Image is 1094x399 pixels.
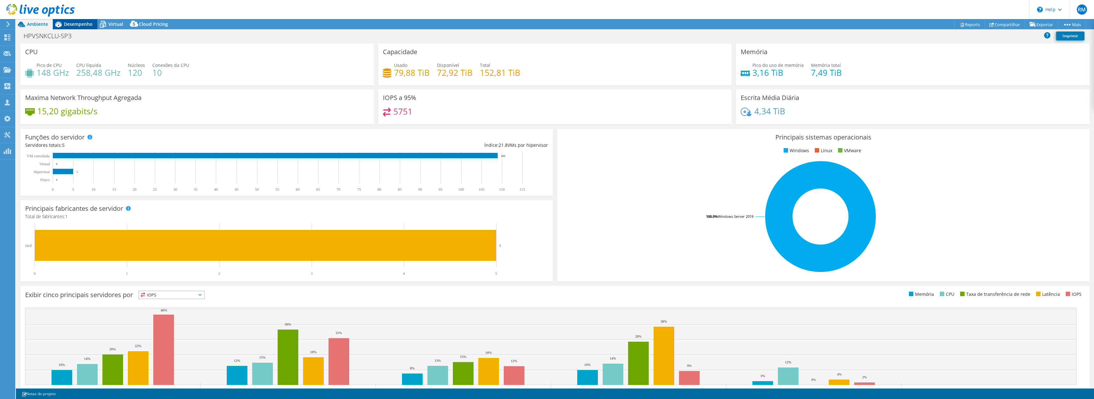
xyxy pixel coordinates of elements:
[741,94,799,101] h3: Escrita Média Diária
[938,291,954,298] li: CPU
[383,94,416,101] h3: IOPS a 95%
[718,214,753,219] tspan: Windows Server 2019
[460,355,466,359] text: 15%
[25,142,287,149] div: Servidores totais:
[128,69,145,76] h4: 120
[1064,291,1082,298] li: IOPS
[56,162,58,166] text: 0
[126,271,128,276] text: 1
[235,187,239,192] text: 45
[837,372,842,376] text: 4%
[760,374,765,378] text: 3%
[62,142,65,148] span: 5
[214,187,218,192] text: 40
[27,154,50,158] text: VM convidada
[17,390,60,398] a: Notas do projeto
[499,187,505,192] text: 110
[152,69,189,76] h4: 10
[480,69,520,76] h4: 152,81 TiB
[511,359,517,363] text: 12%
[25,213,548,220] h4: Total de fabricantes:
[112,187,116,192] text: 15
[84,357,90,360] text: 14%
[37,69,69,76] h4: 148 GHz
[741,48,767,55] h3: Memória
[418,187,422,192] text: 90
[153,187,157,192] text: 25
[1037,7,1043,12] svg: \n
[336,187,340,192] text: 70
[64,21,93,27] span: Desempenho
[275,187,279,192] text: 55
[311,271,313,276] text: 3
[752,69,804,76] h4: 3,16 TiB
[754,108,785,115] h4: 4,34 TiB
[34,170,50,174] text: Hipervisor
[862,375,867,379] text: 2%
[501,154,505,158] text: 109
[52,187,54,192] text: 0
[584,363,591,367] text: 10%
[434,359,441,362] text: 13%
[495,271,497,276] text: 5
[439,187,442,192] text: 95
[485,351,492,354] text: 18%
[234,359,240,362] text: 12%
[610,356,616,360] text: 14%
[1025,19,1058,29] a: Exportar
[383,48,417,55] h3: Capacidade
[287,142,548,149] div: Índice: VMs por hipervisor
[310,350,316,354] text: 18%
[21,32,81,39] h1: HPVSNKCLU-SP3
[785,360,791,364] text: 12%
[161,308,167,312] text: 46%
[65,213,68,219] span: 1
[907,291,934,298] li: Memória
[37,62,62,68] span: Pico de CPU
[72,187,74,192] text: 5
[139,21,168,27] span: Cloud Pricing
[458,187,464,192] text: 100
[109,347,116,351] text: 20%
[1035,291,1060,298] li: Latência
[152,62,189,68] span: Conexões da CPU
[635,334,641,338] text: 28%
[499,244,501,247] text: 5
[479,187,484,192] text: 105
[218,271,220,276] text: 2
[480,62,490,68] span: Total
[135,344,141,348] text: 22%
[37,108,97,115] h4: 15,20 gigabits/s
[410,366,415,370] text: 8%
[377,187,381,192] text: 80
[76,170,78,174] text: 5
[76,62,101,68] span: CPU líquida
[811,378,816,381] text: 0%
[59,363,65,367] text: 10%
[259,355,266,359] text: 15%
[811,69,842,76] h4: 7,49 TiB
[437,62,459,68] span: Disponível
[25,205,123,212] h3: Principais fabricantes de servidor
[108,21,123,27] span: Virtual
[336,331,342,335] text: 31%
[752,62,804,68] span: Pico do uso de memória
[687,364,692,367] text: 9%
[562,134,1085,141] h3: Principais sistemas operacionais
[25,48,38,55] h3: CPU
[1058,19,1086,29] a: Mais
[128,62,145,68] span: Núcleos
[316,187,320,192] text: 65
[76,69,121,76] h4: 258,48 GHz
[133,187,136,192] text: 20
[296,187,300,192] text: 60
[398,187,402,192] text: 85
[836,147,861,154] li: VMware
[27,21,48,27] span: Ambiente
[25,94,142,101] h3: Maxima Network Throughput Agregada
[285,322,291,326] text: 36%
[437,69,473,76] h4: 72,92 TiB
[394,69,430,76] h4: 79,88 TiB
[661,319,667,323] text: 38%
[519,187,525,192] text: 115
